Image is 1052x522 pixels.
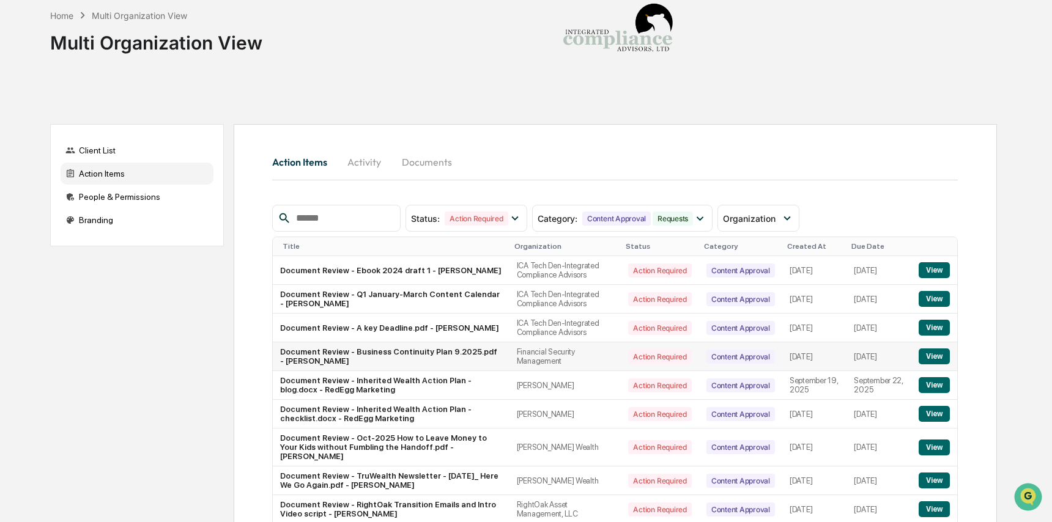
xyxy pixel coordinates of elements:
[514,242,617,251] div: Organization
[628,440,691,454] div: Action Required
[782,285,846,314] td: [DATE]
[628,292,691,306] div: Action Required
[653,211,693,226] div: Requests
[706,350,775,364] div: Content Approval
[1013,482,1046,515] iframe: Open customer support
[509,285,621,314] td: ICA Tech Den-Integrated Compliance Advisors
[919,262,950,278] button: View
[50,22,262,54] div: Multi Organization View
[509,400,621,428] td: [PERSON_NAME]
[273,400,509,428] td: Document Review - Inherited Wealth Action Plan - checklist.docx - RedEgg Marketing
[509,256,621,285] td: ICA Tech Den-Integrated Compliance Advisors
[782,342,846,371] td: [DATE]
[283,242,505,251] div: Title
[919,439,950,455] button: View
[509,466,621,495] td: [PERSON_NAME] Wealth
[628,378,691,392] div: Action Required
[273,256,509,285] td: Document Review - Ebook 2024 draft 1 - [PERSON_NAME]
[92,10,187,21] div: Multi Organization View
[24,154,79,166] span: Preclearance
[208,97,223,112] button: Start new chat
[846,371,911,400] td: September 22, 2025
[919,291,950,307] button: View
[782,371,846,400] td: September 19, 2025
[919,406,950,422] button: View
[42,94,201,106] div: Start new chat
[50,10,73,21] div: Home
[101,154,152,166] span: Attestations
[919,472,950,488] button: View
[86,207,148,216] a: Powered byPylon
[782,400,846,428] td: [DATE]
[61,209,213,231] div: Branding
[273,428,509,466] td: Document Review - Oct-2025 How to Leave Money to Your Kids without Fumbling the Handoff.pdf - [PE...
[509,428,621,466] td: [PERSON_NAME] Wealth
[706,474,775,488] div: Content Approval
[89,155,98,165] div: 🗄️
[782,466,846,495] td: [DATE]
[846,400,911,428] td: [DATE]
[7,149,84,171] a: 🖐️Preclearance
[273,285,509,314] td: Document Review - Q1 January-March Content Calendar - [PERSON_NAME]
[509,314,621,342] td: ICA Tech Den-Integrated Compliance Advisors
[122,207,148,216] span: Pylon
[628,407,691,421] div: Action Required
[411,213,440,224] span: Status :
[706,263,775,278] div: Content Approval
[42,106,155,116] div: We're available if you need us!
[706,292,775,306] div: Content Approval
[392,147,462,177] button: Documents
[704,242,777,251] div: Category
[919,348,950,364] button: View
[846,285,911,314] td: [DATE]
[782,428,846,466] td: [DATE]
[12,94,34,116] img: 1746055101610-c473b297-6a78-478c-a979-82029cc54cd1
[706,440,775,454] div: Content Approval
[851,242,906,251] div: Due Date
[273,466,509,495] td: Document Review - TruWealth Newsletter - [DATE]_ Here We Go Again.pdf - [PERSON_NAME]
[919,377,950,393] button: View
[628,502,691,516] div: Action Required
[7,172,82,194] a: 🔎Data Lookup
[12,155,22,165] div: 🖐️
[61,163,213,185] div: Action Items
[706,502,775,516] div: Content Approval
[626,242,694,251] div: Status
[273,371,509,400] td: Document Review - Inherited Wealth Action Plan - blog.docx - RedEgg Marketing
[61,139,213,161] div: Client List
[337,147,392,177] button: Activity
[84,149,157,171] a: 🗄️Attestations
[706,321,775,335] div: Content Approval
[919,320,950,336] button: View
[628,474,691,488] div: Action Required
[846,342,911,371] td: [DATE]
[12,26,223,45] p: How can we help?
[782,256,846,285] td: [DATE]
[723,213,776,224] span: Organization
[919,501,950,517] button: View
[24,177,77,189] span: Data Lookup
[787,242,842,251] div: Created At
[706,378,775,392] div: Content Approval
[272,147,958,177] div: activity tabs
[12,178,22,188] div: 🔎
[273,342,509,371] td: Document Review - Business Continuity Plan 9.2025.pdf - [PERSON_NAME]
[538,213,577,224] span: Category :
[846,466,911,495] td: [DATE]
[61,186,213,208] div: People & Permissions
[846,428,911,466] td: [DATE]
[509,342,621,371] td: Financial Security Management
[628,321,691,335] div: Action Required
[846,314,911,342] td: [DATE]
[628,263,691,278] div: Action Required
[628,350,691,364] div: Action Required
[582,211,651,226] div: Content Approval
[706,407,775,421] div: Content Approval
[782,314,846,342] td: [DATE]
[846,256,911,285] td: [DATE]
[445,211,508,226] div: Action Required
[273,314,509,342] td: Document Review - A key Deadline.pdf - [PERSON_NAME]
[272,147,337,177] button: Action Items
